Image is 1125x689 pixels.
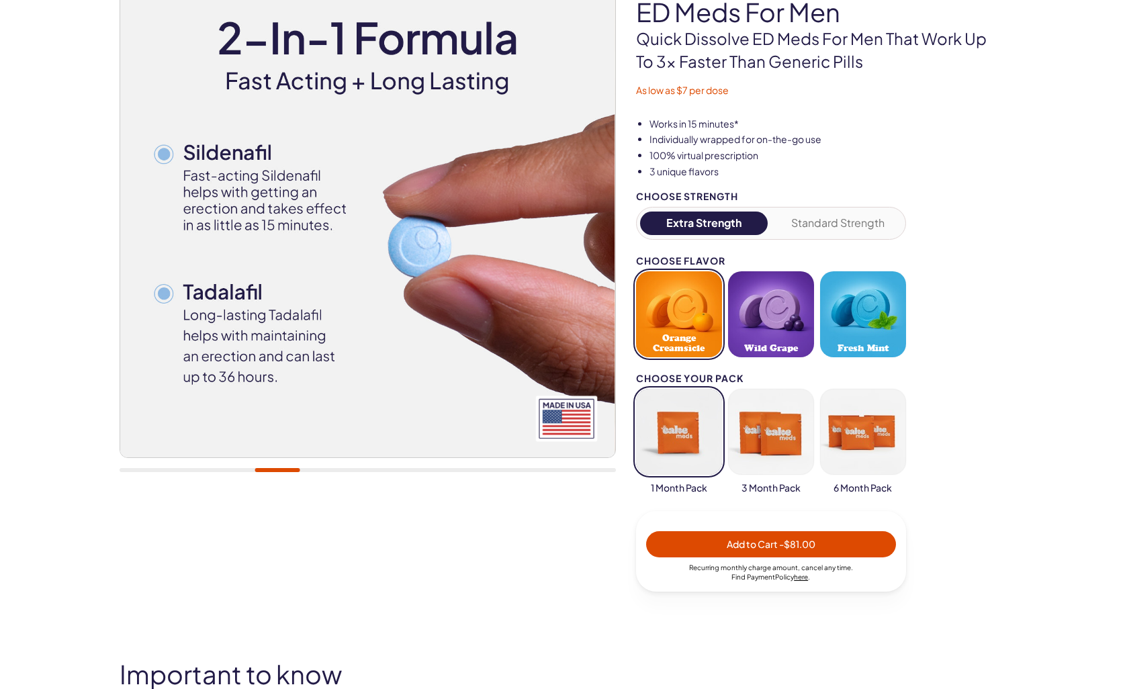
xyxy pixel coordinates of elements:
[774,212,902,235] button: Standard Strength
[651,481,707,495] span: 1 Month Pack
[727,538,815,550] span: Add to Cart
[731,573,775,581] span: Find Payment
[779,538,815,550] span: - $81.00
[649,165,1006,179] li: 3 unique flavors
[744,343,798,353] span: Wild Grape
[649,133,1006,146] li: Individually wrapped for on-the-go use
[636,373,906,383] div: Choose your pack
[838,343,889,353] span: Fresh Mint
[636,256,906,266] div: Choose Flavor
[794,573,808,581] a: here
[636,191,906,201] div: Choose Strength
[640,212,768,235] button: Extra Strength
[636,84,1006,97] p: As low as $7 per dose
[646,531,896,557] button: Add to Cart -$81.00
[649,149,1006,163] li: 100% virtual prescription
[834,481,892,495] span: 6 Month Pack
[120,660,1006,688] h2: Important to know
[741,481,801,495] span: 3 Month Pack
[640,333,718,353] span: Orange Creamsicle
[646,563,896,582] div: Recurring monthly charge amount , cancel any time. Policy .
[636,28,1006,73] p: Quick dissolve ED Meds for men that work up to 3x faster than generic pills
[649,118,1006,131] li: Works in 15 minutes*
